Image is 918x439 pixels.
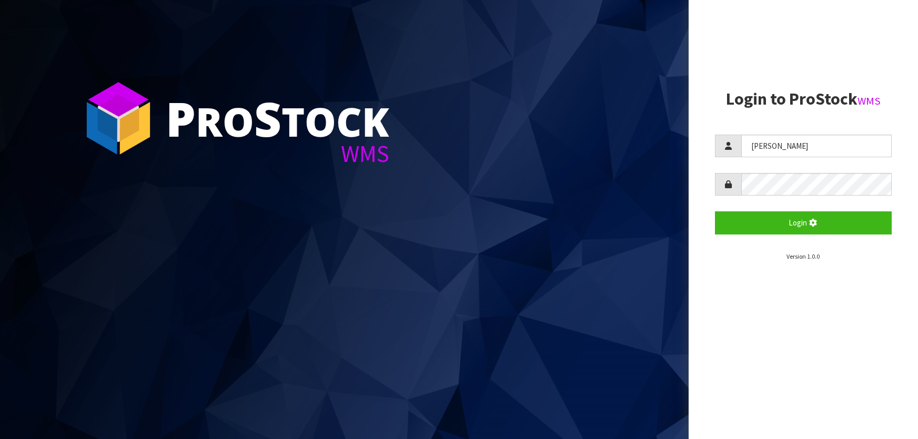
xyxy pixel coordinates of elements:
img: ProStock Cube [79,79,158,158]
div: WMS [166,142,389,166]
div: ro tock [166,95,389,142]
span: P [166,86,196,150]
small: Version 1.0.0 [786,252,820,260]
input: Username [741,135,892,157]
button: Login [715,211,892,234]
h2: Login to ProStock [715,90,892,108]
small: WMS [858,94,881,108]
span: S [254,86,281,150]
